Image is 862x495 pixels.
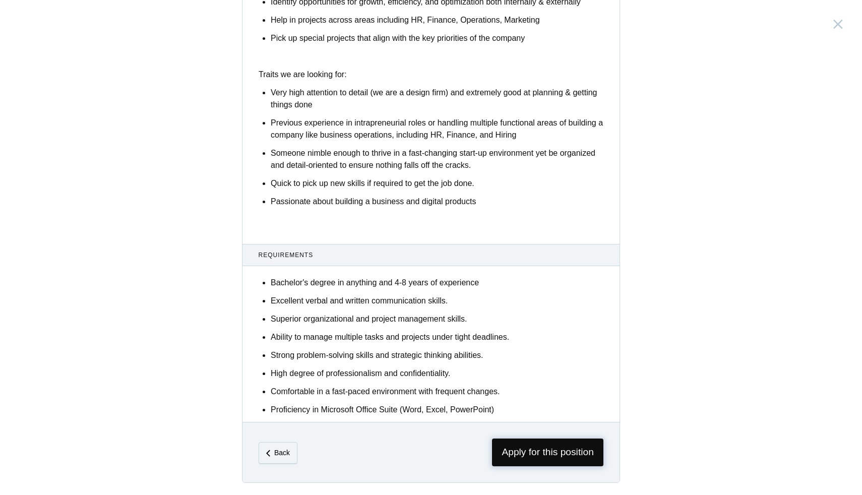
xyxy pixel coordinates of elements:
[271,196,603,208] p: Passionate about building a business and digital products
[271,277,603,289] p: Bachelor's degree in anything and 4-8 years of experience
[492,439,603,466] span: Apply for this position
[259,70,347,79] strong: Traits we are looking for:
[271,87,603,111] p: Very high attention to detail (we are a design firm) and extremely good at planning & getting thi...
[271,14,603,26] p: Help in projects across areas including HR, Finance, Operations, Marketing
[271,404,603,416] p: Proficiency in Microsoft Office Suite (Word, Excel, PowerPoint)
[271,386,603,398] p: Comfortable in a fast-paced environment with frequent changes.
[271,117,603,141] p: Previous experience in intrapreneurial roles or handling multiple functional areas of building a ...
[271,32,603,44] p: Pick up special projects that align with the key priorities of the company
[271,295,603,307] p: Excellent verbal and written communication skills.
[271,349,603,361] p: Strong problem-solving skills and strategic thinking abilities.
[259,251,604,260] span: Requirements
[274,449,290,457] em: Back
[271,313,603,325] p: Superior organizational and project management skills.
[271,331,603,343] p: Ability to manage multiple tasks and projects under tight deadlines.
[271,147,603,171] p: Someone nimble enough to thrive in a fast-changing start-up environment yet be organized and deta...
[271,177,603,190] p: Quick to pick up new skills if required to get the job done.
[271,367,603,380] p: High degree of professionalism and confidentiality.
